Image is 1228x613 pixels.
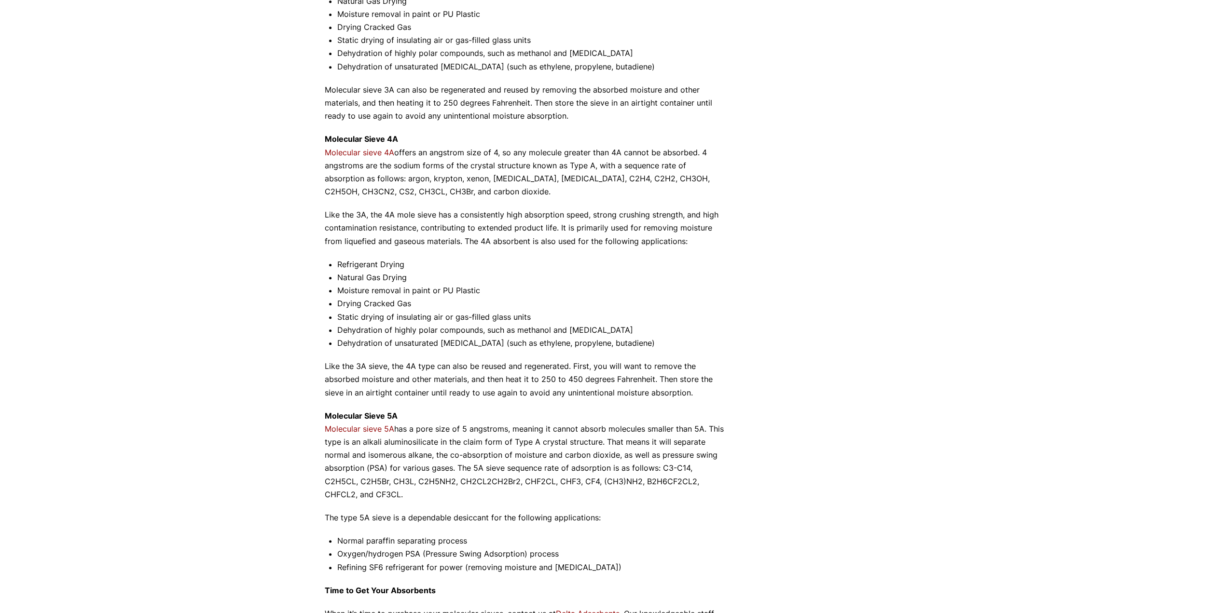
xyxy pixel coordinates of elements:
[325,208,727,248] p: Like the 3A, the 4A mole sieve has a consistently high absorption speed, strong crushing strength...
[325,511,727,524] p: The type 5A sieve is a dependable desiccant for the following applications:
[337,47,727,60] li: Dehydration of highly polar compounds, such as methanol and [MEDICAL_DATA]
[337,534,727,547] li: Normal paraffin separating process
[337,60,727,73] li: Dehydration of unsaturated [MEDICAL_DATA] (such as ethylene, propylene, butadiene)
[337,258,727,271] li: Refrigerant Drying
[337,271,727,284] li: Natural Gas Drying
[337,34,727,47] li: Static drying of insulating air or gas-filled glass units
[325,586,436,595] strong: Time to Get Your Absorbents
[325,134,398,144] strong: Molecular Sieve 4A
[325,148,394,157] a: Molecular sieve 4A
[337,337,727,350] li: Dehydration of unsaturated [MEDICAL_DATA] (such as ethylene, propylene, butadiene)
[337,284,727,297] li: Moisture removal in paint or PU Plastic
[325,424,394,434] a: Molecular sieve 5A
[337,21,727,34] li: Drying Cracked Gas
[325,83,727,123] p: Molecular sieve 3A can also be regenerated and reused by removing the absorbed moisture and other...
[337,8,727,21] li: Moisture removal in paint or PU Plastic
[325,411,398,421] strong: Molecular Sieve 5A
[337,547,727,560] li: Oxygen/hydrogen PSA (Pressure Swing Adsorption) process
[325,360,727,399] p: Like the 3A sieve, the 4A type can also be reused and regenerated. First, you will want to remove...
[337,324,727,337] li: Dehydration of highly polar compounds, such as methanol and [MEDICAL_DATA]
[325,409,727,501] p: has a pore size of 5 angstroms, meaning it cannot absorb molecules smaller than 5A. This type is ...
[337,311,727,324] li: Static drying of insulating air or gas-filled glass units
[337,297,727,310] li: Drying Cracked Gas
[337,561,727,574] li: Refining SF6 refrigerant for power (removing moisture and [MEDICAL_DATA])
[325,133,727,198] p: offers an angstrom size of 4, so any molecule greater than 4A cannot be absorbed. 4 angstroms are...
